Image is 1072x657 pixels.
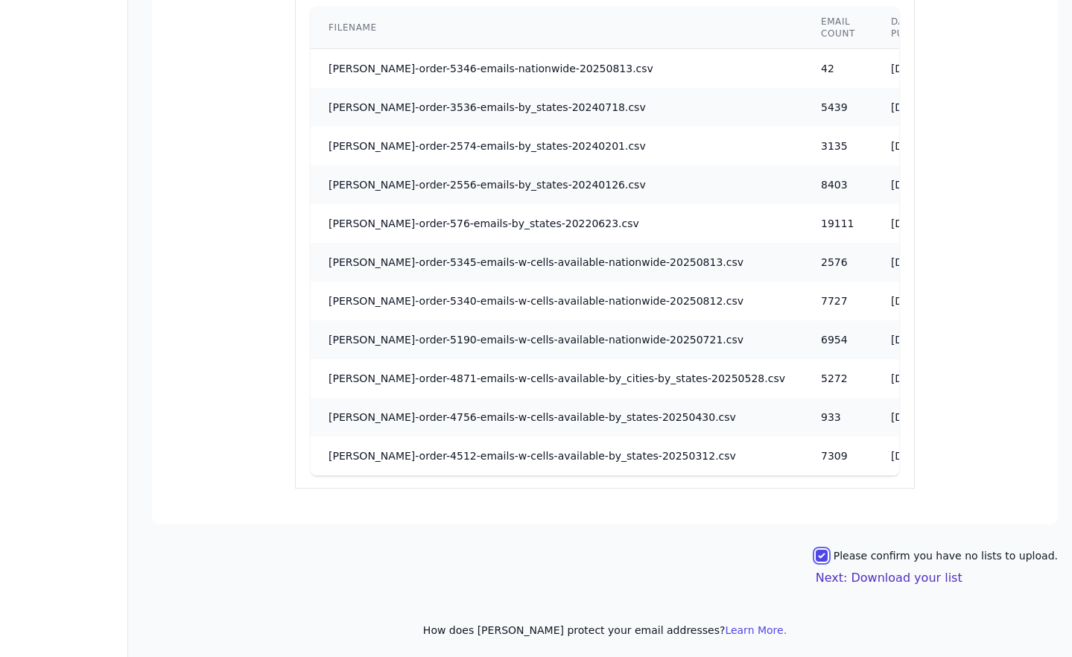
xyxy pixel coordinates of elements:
p: How does [PERSON_NAME] protect your email addresses? [152,623,1058,638]
td: 5439 [803,88,873,127]
td: [DATE] [873,359,968,398]
td: [DATE] [873,88,968,127]
td: [PERSON_NAME]-order-5346-emails-nationwide-20250813.csv [311,49,803,89]
td: [DATE] [873,204,968,243]
td: [DATE] [873,243,968,282]
td: 8403 [803,165,873,204]
td: [PERSON_NAME]-order-2574-emails-by_states-20240201.csv [311,127,803,165]
td: 5272 [803,359,873,398]
td: 42 [803,49,873,89]
td: 7309 [803,437,873,475]
th: Date purchased [873,7,968,49]
td: [DATE] [873,398,968,437]
td: [DATE] [873,127,968,165]
td: 6954 [803,320,873,359]
button: Learn More. [725,623,787,638]
td: [PERSON_NAME]-order-4512-emails-w-cells-available-by_states-20250312.csv [311,437,803,475]
td: [PERSON_NAME]-order-3536-emails-by_states-20240718.csv [311,88,803,127]
td: [PERSON_NAME]-order-2556-emails-by_states-20240126.csv [311,165,803,204]
td: [DATE] [873,437,968,475]
td: [PERSON_NAME]-order-5340-emails-w-cells-available-nationwide-20250812.csv [311,282,803,320]
td: [DATE] [873,320,968,359]
td: 933 [803,398,873,437]
td: 19111 [803,204,873,243]
th: Filename [311,7,803,49]
td: [PERSON_NAME]-order-4871-emails-w-cells-available-by_cities-by_states-20250528.csv [311,359,803,398]
td: 3135 [803,127,873,165]
td: 7727 [803,282,873,320]
td: [PERSON_NAME]-order-5190-emails-w-cells-available-nationwide-20250721.csv [311,320,803,359]
button: Next: Download your list [816,569,962,587]
td: 2576 [803,243,873,282]
td: [DATE] [873,282,968,320]
td: [DATE] [873,49,968,89]
td: [PERSON_NAME]-order-576-emails-by_states-20220623.csv [311,204,803,243]
label: Please confirm you have no lists to upload. [834,548,1058,563]
td: [PERSON_NAME]-order-5345-emails-w-cells-available-nationwide-20250813.csv [311,243,803,282]
td: [PERSON_NAME]-order-4756-emails-w-cells-available-by_states-20250430.csv [311,398,803,437]
td: [DATE] [873,165,968,204]
th: Email count [803,7,873,49]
